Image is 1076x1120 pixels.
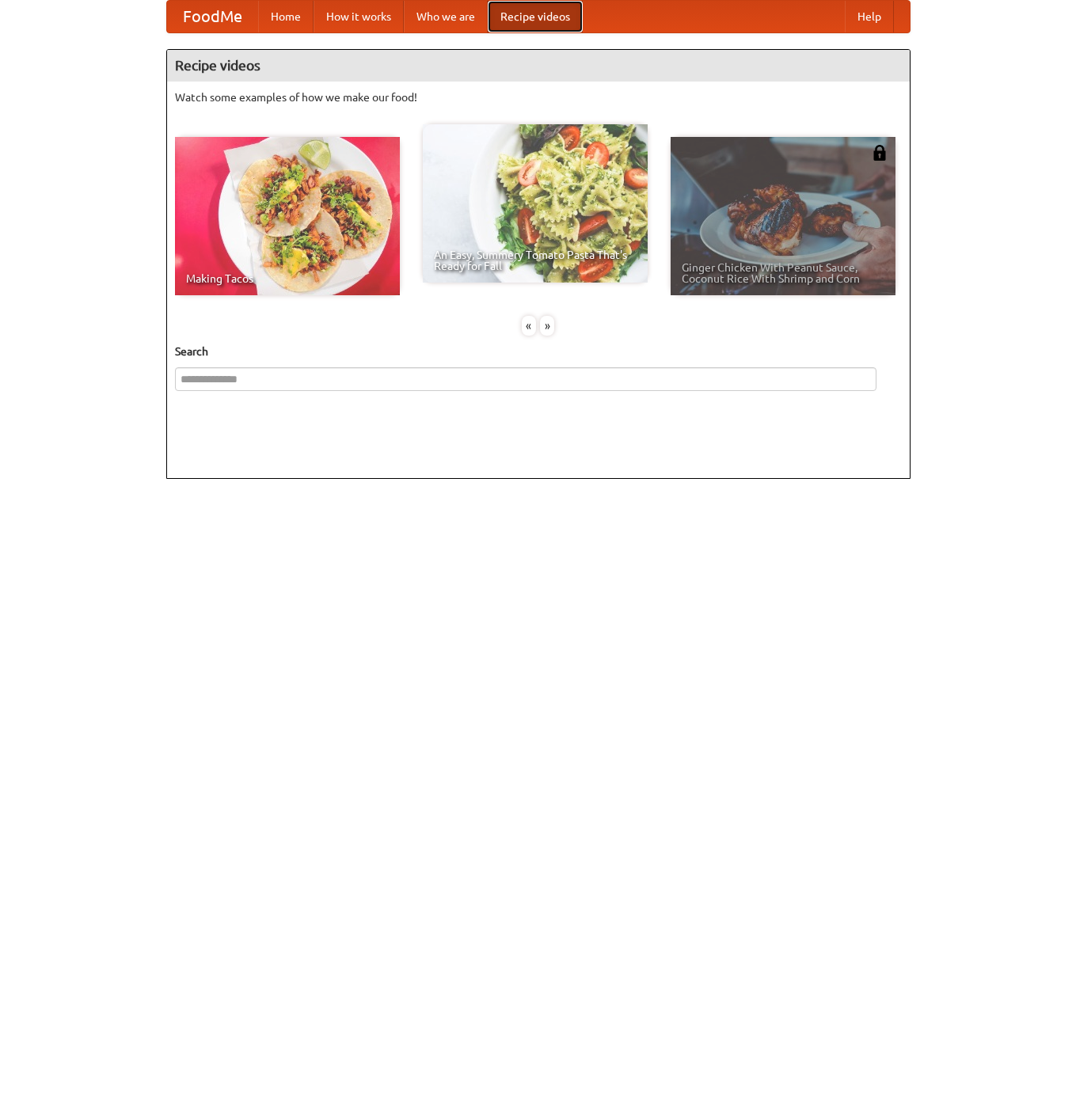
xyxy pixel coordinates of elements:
div: » [540,316,554,336]
a: How it works [314,1,404,32]
a: Who we are [404,1,488,32]
p: Watch some examples of how we make our food! [175,89,902,105]
div: « [522,316,536,336]
a: Making Tacos [175,137,400,295]
span: Making Tacos [186,273,389,284]
h4: Recipe videos [167,50,910,82]
h5: Search [175,344,902,359]
span: An Easy, Summery Tomato Pasta That's Ready for Fall [434,249,637,271]
a: An Easy, Summery Tomato Pasta That's Ready for Fall [423,124,648,283]
img: 483408.png [872,145,888,161]
a: Home [258,1,314,32]
a: Help [845,1,894,32]
a: Recipe videos [488,1,583,32]
a: FoodMe [167,1,258,32]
